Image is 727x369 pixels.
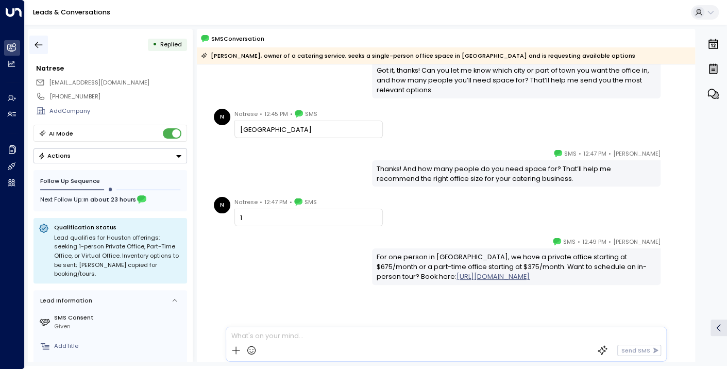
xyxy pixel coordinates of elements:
[290,109,293,119] span: •
[563,237,576,247] span: SMS
[33,148,187,163] button: Actions
[305,197,317,207] span: SMS
[260,109,262,119] span: •
[377,164,655,183] div: Thanks! And how many people do you need space for? That’ll help me recommend the right office siz...
[260,197,262,207] span: •
[49,78,149,87] span: [EMAIL_ADDRESS][DOMAIN_NAME]
[264,109,288,119] span: 12:45 PM
[54,233,182,279] div: Lead qualifies for Houston offerings: seeking 1-person Private Office, Part-Time Office, or Virtu...
[665,237,681,253] img: 17_headshot.jpg
[665,148,681,165] img: 17_headshot.jpg
[608,237,611,247] span: •
[54,342,183,350] div: AddTitle
[54,223,182,231] p: Qualification Status
[211,34,264,43] span: SMS Conversation
[234,197,258,207] span: Natrese
[290,197,292,207] span: •
[40,177,180,186] div: Follow Up Sequence
[608,148,611,159] span: •
[583,148,606,159] span: 12:47 PM
[37,296,92,305] div: Lead Information
[49,107,187,115] div: AddCompany
[33,148,187,163] div: Button group with a nested menu
[54,322,183,331] div: Given
[240,213,378,223] div: 1
[201,51,635,61] div: [PERSON_NAME], owner of a catering service, seeks a single-person office space in [GEOGRAPHIC_DAT...
[377,65,655,95] div: Got it, thanks! Can you let me know which city or part of town you want the office in, and how ma...
[33,8,110,16] a: Leads & Conversations
[377,252,655,282] div: For one person in [GEOGRAPHIC_DATA], we have a private office starting at $675/month or a part-ti...
[49,128,73,139] div: AI Mode
[240,125,378,135] div: [GEOGRAPHIC_DATA]
[578,237,580,247] span: •
[40,194,180,205] div: Next Follow Up:
[613,148,661,159] span: [PERSON_NAME]
[83,194,136,205] span: In about 23 hours
[214,197,230,213] div: N
[579,148,581,159] span: •
[564,148,577,159] span: SMS
[152,37,157,52] div: •
[613,237,661,247] span: [PERSON_NAME]
[214,109,230,125] div: N
[582,237,606,247] span: 12:49 PM
[305,109,317,119] span: SMS
[457,272,530,281] a: [URL][DOMAIN_NAME]
[38,152,71,159] div: Actions
[160,40,182,48] span: Replied
[264,197,288,207] span: 12:47 PM
[49,92,187,101] div: [PHONE_NUMBER]
[54,313,183,322] label: SMS Consent
[36,63,187,73] div: Natrese
[234,109,258,119] span: Natrese
[49,78,149,87] span: tcajunpersonalchef@yahoo.com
